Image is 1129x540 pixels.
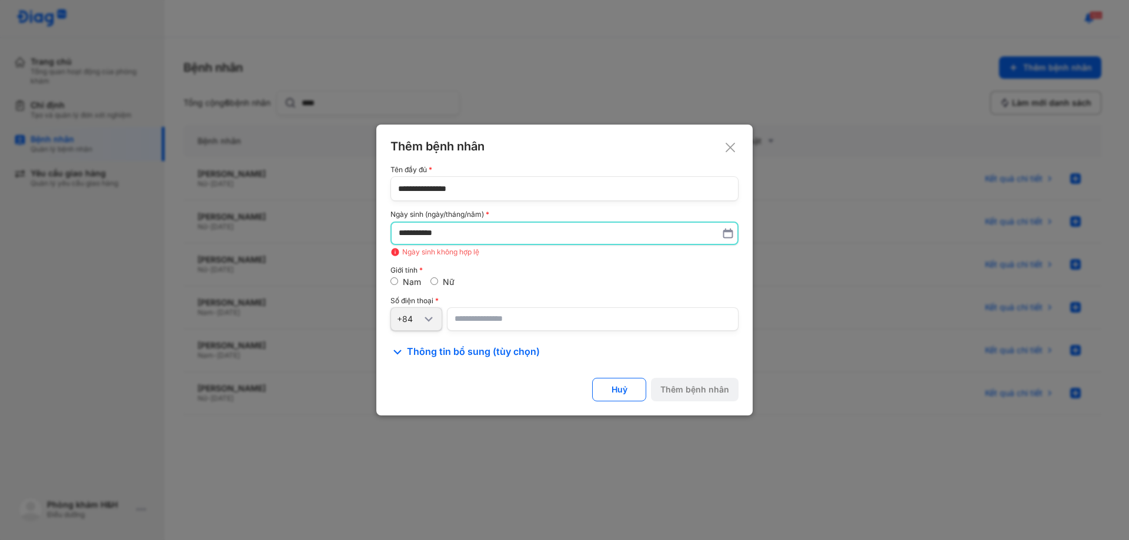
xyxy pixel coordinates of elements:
label: Nam [403,277,421,287]
div: Thêm bệnh nhân [390,139,739,154]
div: +84 [397,314,422,324]
div: Ngày sinh không hợp lệ [390,247,739,257]
div: Ngày sinh (ngày/tháng/năm) [390,210,739,219]
span: Thông tin bổ sung (tùy chọn) [407,345,540,359]
div: Số điện thoại [390,297,739,305]
button: Thêm bệnh nhân [651,378,739,401]
div: Thêm bệnh nhân [660,384,729,395]
div: Tên đầy đủ [390,166,739,174]
button: Huỷ [592,378,646,401]
div: Giới tính [390,266,739,274]
label: Nữ [443,277,455,287]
